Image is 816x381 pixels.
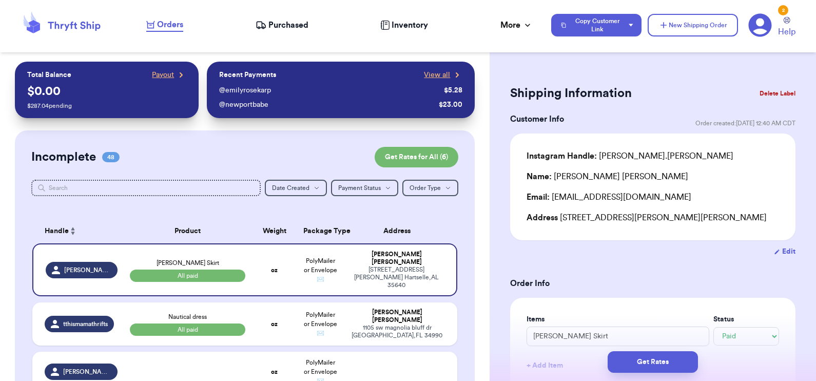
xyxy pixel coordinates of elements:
[130,323,246,336] span: All paid
[297,219,343,243] th: Package Type
[271,267,278,273] strong: oz
[63,320,108,328] span: tthismamathrifts
[219,100,435,110] div: @ newportbabe
[527,170,688,183] div: [PERSON_NAME] [PERSON_NAME]
[695,119,795,127] span: Order created: [DATE] 12:40 AM CDT
[152,70,174,80] span: Payout
[152,70,186,80] a: Payout
[527,152,597,160] span: Instagram Handle:
[527,212,779,224] div: [STREET_ADDRESS][PERSON_NAME][PERSON_NAME]
[380,19,428,31] a: Inventory
[439,100,462,110] div: $ 23.00
[304,312,337,336] span: PolyMailer or Envelope ✉️
[27,83,187,100] p: $ 0.00
[268,19,308,31] span: Purchased
[27,70,71,80] p: Total Balance
[608,351,698,373] button: Get Rates
[510,85,632,102] h2: Shipping Information
[527,191,779,203] div: [EMAIL_ADDRESS][DOMAIN_NAME]
[157,260,219,266] span: [PERSON_NAME] Skirt
[648,14,738,36] button: New Shipping Order
[271,321,278,327] strong: oz
[392,19,428,31] span: Inventory
[527,214,558,222] span: Address
[124,219,252,243] th: Product
[500,19,533,31] div: More
[219,85,440,96] div: @ emilyrosekarp
[102,152,120,162] span: 48
[410,185,441,191] span: Order Type
[713,314,779,325] label: Status
[349,324,445,339] div: 1105 sw magnolia bluff dr [GEOGRAPHIC_DATA] , FL 34990
[256,19,308,31] a: Purchased
[331,180,398,196] button: Payment Status
[343,219,458,243] th: Address
[424,70,462,80] a: View all
[349,251,444,266] div: [PERSON_NAME] [PERSON_NAME]
[527,314,709,325] label: Items
[778,26,795,38] span: Help
[527,150,733,162] div: [PERSON_NAME].[PERSON_NAME]
[551,14,642,36] button: Copy Customer Link
[130,270,246,282] span: All paid
[63,368,111,376] span: [PERSON_NAME]
[304,258,337,282] span: PolyMailer or Envelope ✉️
[168,314,207,320] span: Nautical dress
[157,18,183,31] span: Orders
[774,246,795,257] button: Edit
[510,113,564,125] h3: Customer Info
[527,173,552,181] span: Name:
[31,180,261,196] input: Search
[748,13,772,37] a: 2
[778,17,795,38] a: Help
[265,180,327,196] button: Date Created
[64,266,111,274] span: [PERSON_NAME].[PERSON_NAME]
[375,147,458,167] button: Get Rates for All (6)
[69,225,77,237] button: Sort ascending
[444,85,462,96] div: $ 5.28
[349,309,445,324] div: [PERSON_NAME] [PERSON_NAME]
[510,277,795,290] h3: Order Info
[251,219,297,243] th: Weight
[146,18,183,32] a: Orders
[219,70,276,80] p: Recent Payments
[424,70,450,80] span: View all
[338,185,381,191] span: Payment Status
[272,185,309,191] span: Date Created
[755,82,800,105] button: Delete Label
[778,5,788,15] div: 2
[271,369,278,375] strong: oz
[31,149,96,165] h2: Incomplete
[45,226,69,237] span: Handle
[527,193,550,201] span: Email:
[349,266,444,289] div: [STREET_ADDRESS][PERSON_NAME] Hartselle , AL 35640
[27,102,187,110] p: $ 287.04 pending
[402,180,458,196] button: Order Type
